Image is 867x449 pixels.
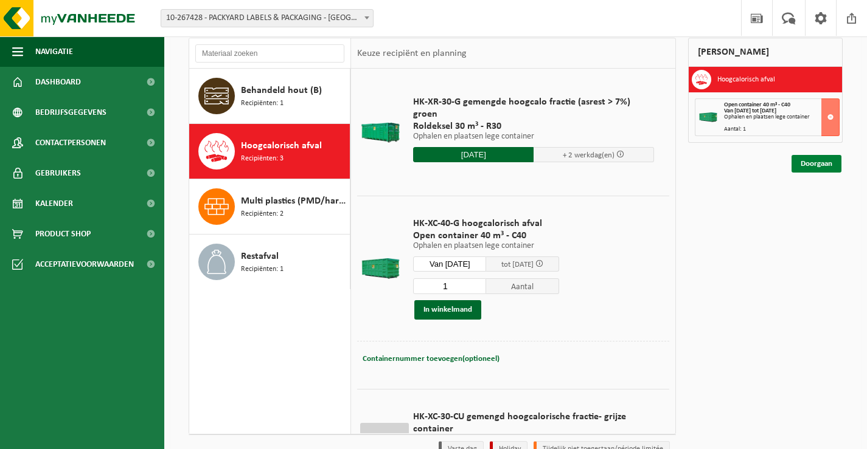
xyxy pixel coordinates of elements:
[35,97,106,128] span: Bedrijfsgegevens
[724,101,790,108] span: Open container 40 m³ - C40
[189,179,350,235] button: Multi plastics (PMD/harde kunststoffen/spanbanden/EPS/folie naturel/folie gemengd) Recipiënten: 2
[241,139,322,153] span: Hoogcalorisch afval
[413,147,534,162] input: Selecteer datum
[241,83,322,98] span: Behandeld hout (B)
[413,242,559,250] p: Ophalen en plaatsen lege container
[35,67,81,97] span: Dashboard
[413,230,559,242] span: Open container 40 m³ - C40
[35,188,73,219] span: Kalender
[35,158,81,188] span: Gebruikers
[413,218,559,230] span: HK-XC-40-G hoogcalorisch afval
[189,235,350,289] button: Restafval Recipiënten: 1
[189,69,350,124] button: Behandeld hout (B) Recipiënten: 1
[363,355,500,363] span: Containernummer toevoegen(optioneel)
[35,36,73,67] span: Navigatie
[563,151,615,159] span: + 2 werkdag(en)
[241,249,279,264] span: Restafval
[413,256,486,272] input: Selecteer datum
[486,278,559,294] span: Aantal
[717,70,775,89] h3: Hoogcalorisch afval
[413,132,654,141] p: Ophalen en plaatsen lege container
[413,120,654,132] span: Roldeksel 30 m³ - R30
[241,153,284,165] span: Recipiënten: 3
[241,264,284,275] span: Recipiënten: 1
[241,208,284,220] span: Recipiënten: 2
[501,261,534,269] span: tot [DATE]
[792,155,841,173] a: Doorgaan
[35,128,106,158] span: Contactpersonen
[413,411,654,435] span: HK-XC-30-CU gemengd hoogcalorische fractie- grijze container
[195,44,344,63] input: Materiaal zoeken
[414,300,481,320] button: In winkelmand
[724,126,839,132] div: Aantal: 1
[724,114,839,120] div: Ophalen en plaatsen lege container
[361,351,501,368] button: Containernummer toevoegen(optioneel)
[35,249,134,279] span: Acceptatievoorwaarden
[241,98,284,109] span: Recipiënten: 1
[724,108,776,114] strong: Van [DATE] tot [DATE]
[241,194,347,208] span: Multi plastics (PMD/harde kunststoffen/spanbanden/EPS/folie naturel/folie gemengd)
[413,96,654,120] span: HK-XR-30-G gemengde hoogcalo fractie (asrest > 7%) groen
[189,124,350,179] button: Hoogcalorisch afval Recipiënten: 3
[161,10,373,27] span: 10-267428 - PACKYARD LABELS & PACKAGING - NAZARETH
[35,219,91,249] span: Product Shop
[688,38,843,67] div: [PERSON_NAME]
[351,38,473,69] div: Keuze recipiënt en planning
[161,9,374,27] span: 10-267428 - PACKYARD LABELS & PACKAGING - NAZARETH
